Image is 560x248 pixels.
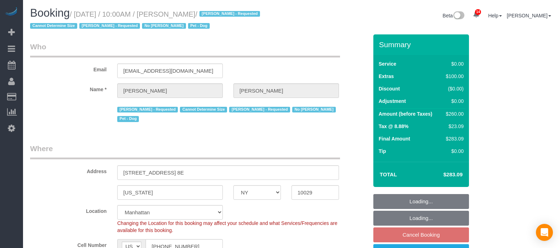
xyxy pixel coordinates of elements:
a: [PERSON_NAME] [507,13,551,18]
input: First Name [117,83,223,98]
div: ($0.00) [443,85,464,92]
label: Discount [379,85,400,92]
input: Last Name [233,83,339,98]
span: Changing the Location for this booking may affect your schedule and what Services/Frequencies are... [117,220,338,233]
label: Tax @ 8.88% [379,123,408,130]
img: Automaid Logo [4,7,18,17]
span: No [PERSON_NAME] [142,23,186,29]
legend: Who [30,42,340,57]
h3: Summary [379,40,465,49]
span: Pet - Dog [188,23,210,29]
div: $23.09 [443,123,464,130]
h4: $283.09 [422,172,463,178]
small: / [DATE] / 10:00AM / [PERSON_NAME] [30,10,262,30]
input: City [117,185,223,200]
label: Final Amount [379,135,410,142]
div: $0.00 [443,98,464,105]
label: Service [379,60,396,67]
div: $260.00 [443,110,464,117]
div: $0.00 [443,148,464,155]
label: Address [25,165,112,175]
img: New interface [453,11,464,21]
div: $100.00 [443,73,464,80]
span: [PERSON_NAME] - Requested [199,11,260,17]
span: No [PERSON_NAME] [292,107,336,112]
div: $0.00 [443,60,464,67]
a: 14 [469,7,483,23]
span: Pet - Dog [117,116,139,122]
input: Email [117,64,223,78]
label: Location [25,205,112,215]
a: Beta [443,13,465,18]
span: Booking [30,7,70,19]
span: [PERSON_NAME] - Requested [117,107,178,112]
label: Email [25,64,112,73]
legend: Where [30,143,340,159]
span: Cannot Determine Size [30,23,77,29]
label: Amount (before Taxes) [379,110,432,117]
span: [PERSON_NAME] - Requested [79,23,140,29]
span: Cannot Determine Size [180,107,227,112]
input: Zip Code [292,185,339,200]
strong: Total [380,171,397,177]
span: 14 [475,9,481,15]
label: Adjustment [379,98,406,105]
label: Tip [379,148,386,155]
span: [PERSON_NAME] - Requested [229,107,290,112]
div: Open Intercom Messenger [536,224,553,241]
div: $283.09 [443,135,464,142]
label: Extras [379,73,394,80]
a: Help [488,13,502,18]
label: Name * [25,83,112,93]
